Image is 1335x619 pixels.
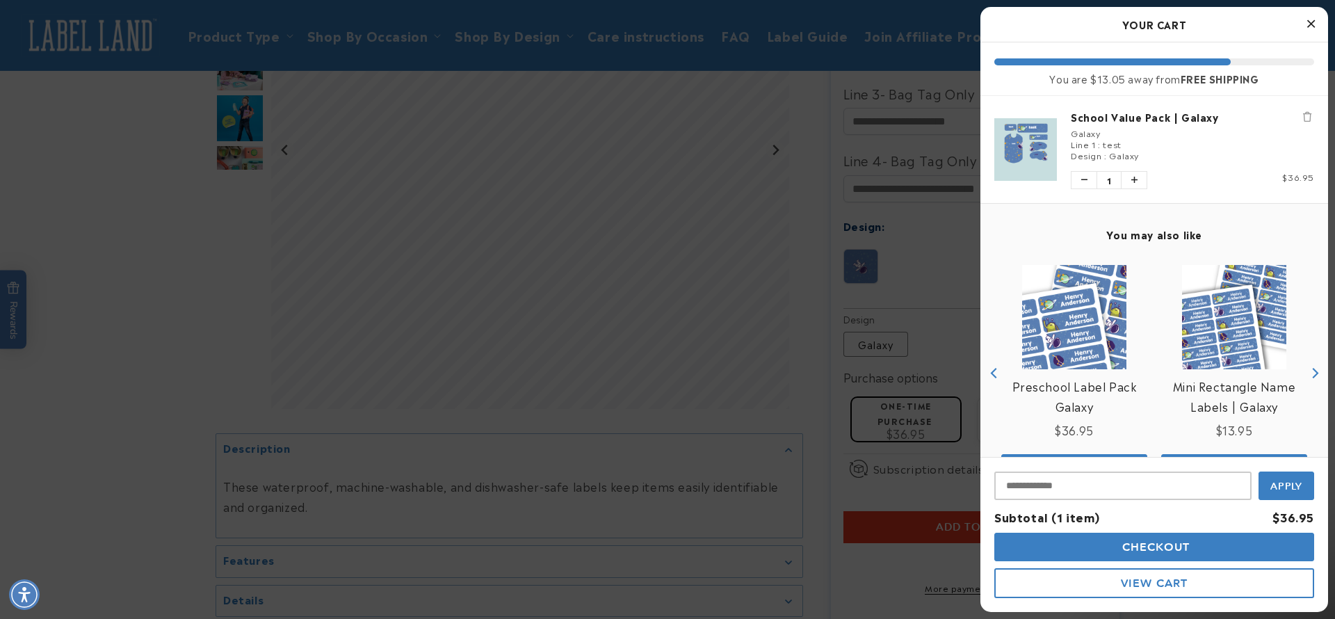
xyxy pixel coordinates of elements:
[1071,110,1314,124] a: School Value Pack | Galaxy
[1272,507,1314,527] div: $36.95
[1071,172,1097,188] button: Decrease quantity of School Value Pack | Galaxy
[994,118,1057,181] img: Preschool Label Pack Galaxy - Label Land
[11,508,176,549] iframe: Sign Up via Text for Offers
[12,39,169,65] button: Can these labels be personalized?
[1216,421,1253,438] span: $13.95
[994,251,1154,495] div: product
[1282,170,1314,183] span: $36.95
[1109,149,1139,161] span: Galaxy
[9,579,40,610] div: Accessibility Menu
[1001,454,1147,482] button: Add the product, Stick N' Wear Stikins® Labels to Cart
[1121,577,1188,590] span: View Cart
[1055,421,1094,438] span: $36.95
[1300,110,1314,124] button: Remove School Value Pack | Galaxy
[994,533,1314,561] button: Checkout
[1161,376,1307,417] a: View Mini Rectangle Name Labels | Galaxy
[1182,265,1286,369] img: Mini Rectangle Name Labels | Galaxy - Label Land
[994,14,1314,35] h2: Your Cart
[1300,14,1321,35] button: Close Cart
[1119,540,1190,554] span: Checkout
[994,472,1252,500] input: Input Discount
[1103,138,1121,150] span: test
[1022,265,1126,369] img: Preschool Label Pack Galaxy - Label Land
[994,72,1314,85] div: You are $13.05 away from
[1270,480,1303,492] span: Apply
[984,362,1005,383] button: Previous
[994,568,1314,598] button: View Cart
[1259,472,1314,500] button: Apply
[1122,172,1147,188] button: Increase quantity of School Value Pack | Galaxy
[1071,138,1096,150] span: Line 1
[1097,172,1122,188] span: 1
[42,78,169,104] button: Are the labels waterproof?
[1001,376,1147,417] a: View Preschool Label Pack Galaxy
[1098,138,1101,150] span: :
[1104,149,1107,161] span: :
[1161,454,1307,482] button: Add the product, Iron-On Labels to Cart
[1304,362,1325,383] button: Next
[1071,149,1102,161] span: Design
[994,96,1314,203] li: product
[1154,251,1314,495] div: product
[994,228,1314,241] h4: You may also like
[1071,127,1314,138] div: Galaxy
[994,508,1099,525] span: Subtotal (1 item)
[1181,71,1259,86] b: FREE SHIPPING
